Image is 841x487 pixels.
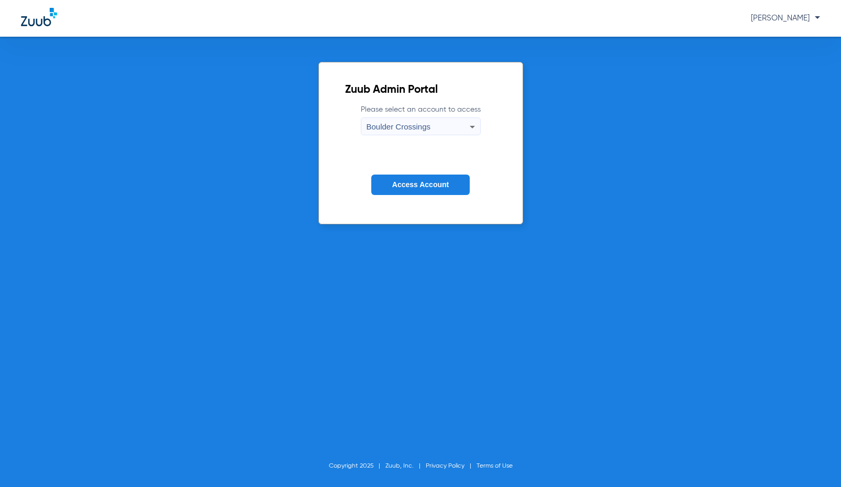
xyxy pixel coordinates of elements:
[361,104,481,135] label: Please select an account to access
[21,8,57,26] img: Zuub Logo
[329,461,385,471] li: Copyright 2025
[426,463,464,469] a: Privacy Policy
[345,85,496,95] h2: Zuub Admin Portal
[477,463,513,469] a: Terms of Use
[385,461,426,471] li: Zuub, Inc.
[392,180,449,189] span: Access Account
[371,175,470,195] button: Access Account
[751,14,820,22] span: [PERSON_NAME]
[367,122,431,131] span: Boulder Crossings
